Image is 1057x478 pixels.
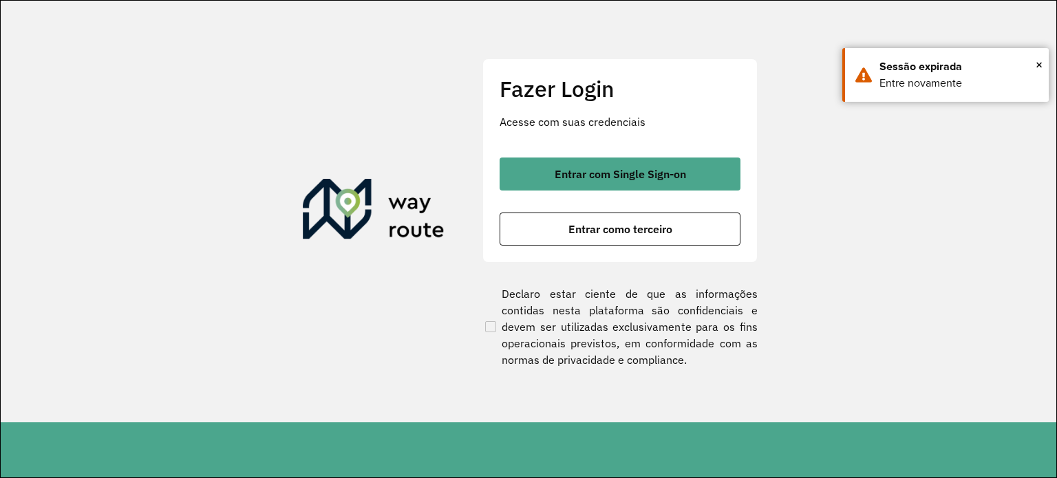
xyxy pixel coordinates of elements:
span: × [1036,54,1043,75]
img: Roteirizador AmbevTech [303,179,445,245]
p: Acesse com suas credenciais [500,113,740,130]
label: Declaro estar ciente de que as informações contidas nesta plataforma são confidenciais e devem se... [482,285,758,368]
h2: Fazer Login [500,76,740,102]
span: Entrar como terceiro [568,224,672,235]
button: button [500,157,740,191]
div: Entre novamente [879,75,1038,91]
button: Close [1036,54,1043,75]
div: Sessão expirada [879,58,1038,75]
button: button [500,213,740,246]
span: Entrar com Single Sign-on [555,169,686,180]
